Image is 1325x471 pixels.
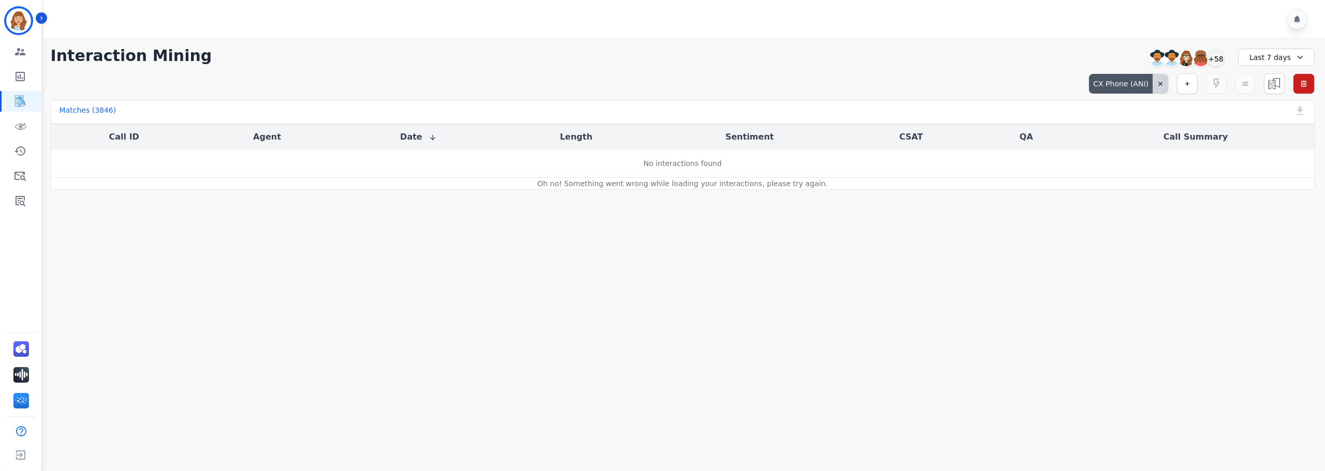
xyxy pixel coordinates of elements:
button: Date [400,131,437,143]
button: Call ID [109,131,139,143]
div: Oh no! Something went wrong while loading your interactions, please try again. [52,178,1314,189]
button: CSAT [900,131,923,143]
button: Sentiment [725,131,773,143]
button: Call Summary [1164,131,1228,143]
h1: Interaction Mining [51,47,212,65]
button: Length [560,131,593,143]
button: Agent [253,131,281,143]
img: Bordered avatar [6,8,31,33]
div: CX Phone (ANI) [1089,74,1153,94]
button: QA [1020,131,1033,143]
div: Matches ( 3846 ) [60,105,116,119]
div: +58 [1207,50,1225,67]
div: No interactions found [643,158,722,169]
div: Last 7 days [1238,49,1315,66]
